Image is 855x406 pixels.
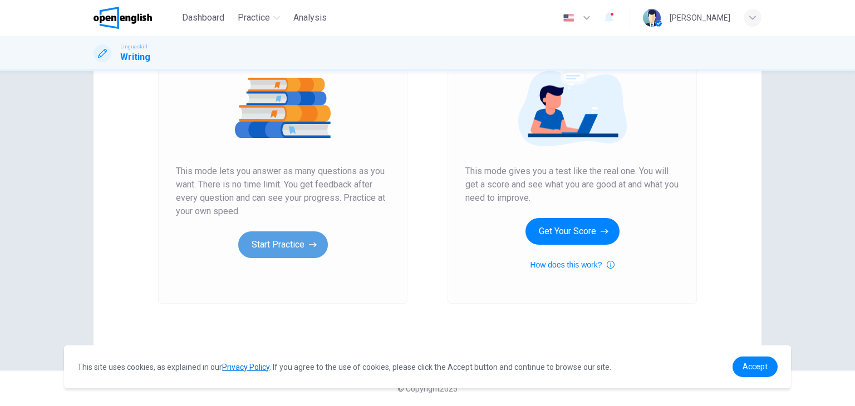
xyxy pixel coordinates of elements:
[465,165,679,205] span: This mode gives you a test like the real one. You will get a score and see what you are good at a...
[289,8,331,28] button: Analysis
[743,362,768,371] span: Accept
[94,7,152,29] img: OpenEnglish logo
[525,218,620,245] button: Get Your Score
[94,7,178,29] a: OpenEnglish logo
[178,8,229,28] button: Dashboard
[670,11,730,24] div: [PERSON_NAME]
[64,345,791,388] div: cookieconsent
[176,165,390,218] span: This mode lets you answer as many questions as you want. There is no time limit. You get feedback...
[562,14,576,22] img: en
[530,258,614,271] button: How does this work?
[397,384,458,393] span: © Copyright 2025
[233,8,284,28] button: Practice
[238,11,270,24] span: Practice
[120,51,150,64] h1: Writing
[733,357,778,377] a: dismiss cookie message
[238,231,328,258] button: Start Practice
[643,9,661,27] img: Profile picture
[222,363,269,372] a: Privacy Policy
[77,363,611,372] span: This site uses cookies, as explained in our . If you agree to the use of cookies, please click th...
[293,11,327,24] span: Analysis
[120,43,148,51] span: Linguaskill
[182,11,224,24] span: Dashboard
